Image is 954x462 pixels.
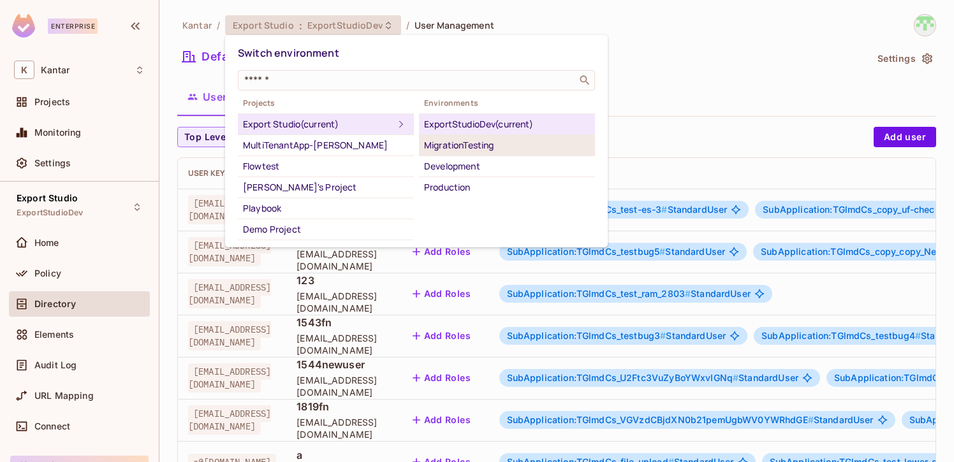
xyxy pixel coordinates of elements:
span: Environments [419,98,595,108]
div: Flowtest [243,159,409,174]
div: Production [424,180,590,195]
div: [PERSON_NAME]'s Project [243,180,409,195]
span: Projects [238,98,414,108]
div: MigrationTesting [424,138,590,153]
div: ExportStudioDev (current) [424,117,590,132]
div: Development [424,159,590,174]
div: Playbook [243,201,409,216]
span: Switch environment [238,46,339,60]
div: MultiTenantApp-[PERSON_NAME] [243,138,409,153]
div: Export Studio (current) [243,117,393,132]
div: Demo Project [243,222,409,237]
